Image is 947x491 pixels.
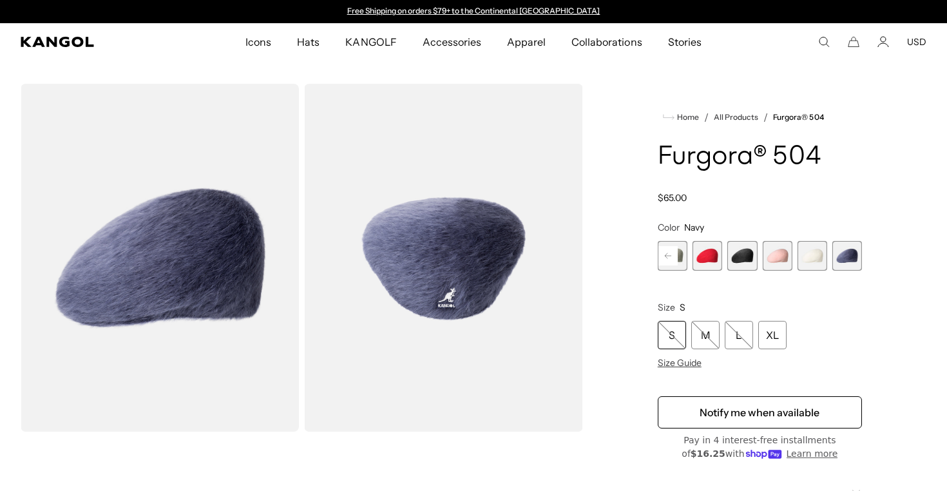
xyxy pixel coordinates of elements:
span: Apparel [507,23,546,61]
div: 4 of 7 [727,241,757,271]
span: S [680,302,685,313]
span: Stories [668,23,702,61]
a: All Products [714,113,758,122]
a: Kangol [21,37,162,47]
li: / [699,110,709,125]
div: 1 of 2 [341,6,606,17]
div: M [691,321,720,349]
img: color-navy [304,84,582,432]
span: $65.00 [658,192,687,204]
span: Color [658,222,680,233]
label: Scarlet [693,241,722,271]
button: Cart [848,36,859,48]
label: Dusty Rose [762,241,792,271]
summary: Search here [818,36,830,48]
label: Ivory [798,241,827,271]
label: Moss Grey [658,241,687,271]
div: 5 of 7 [762,241,792,271]
div: S [658,321,686,349]
li: / [758,110,768,125]
div: 3 of 7 [693,241,722,271]
div: L [725,321,753,349]
nav: breadcrumbs [658,110,862,125]
span: Size Guide [658,357,702,369]
label: Black [727,241,757,271]
a: Home [663,111,699,123]
div: 2 of 7 [658,241,687,271]
a: Collaborations [559,23,655,61]
div: 6 of 7 [798,241,827,271]
span: Hats [297,23,320,61]
a: Apparel [494,23,559,61]
span: Home [674,113,699,122]
span: Icons [245,23,271,61]
div: 7 of 7 [832,241,862,271]
a: Account [877,36,889,48]
a: Icons [233,23,284,61]
h1: Furgora® 504 [658,143,862,171]
span: Navy [684,222,704,233]
a: Hats [284,23,332,61]
span: KANGOLF [345,23,396,61]
a: Free Shipping on orders $79+ to the Continental [GEOGRAPHIC_DATA] [347,6,600,15]
a: Furgora® 504 [773,113,823,122]
img: color-navy [21,84,299,432]
a: Stories [655,23,714,61]
button: Notify me when available [658,396,862,428]
button: USD [907,36,926,48]
span: Accessories [423,23,481,61]
label: Navy [832,241,862,271]
span: Size [658,302,675,313]
div: XL [758,321,787,349]
span: Collaborations [571,23,642,61]
a: Accessories [410,23,494,61]
a: KANGOLF [332,23,409,61]
slideshow-component: Announcement bar [341,6,606,17]
div: Announcement [341,6,606,17]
